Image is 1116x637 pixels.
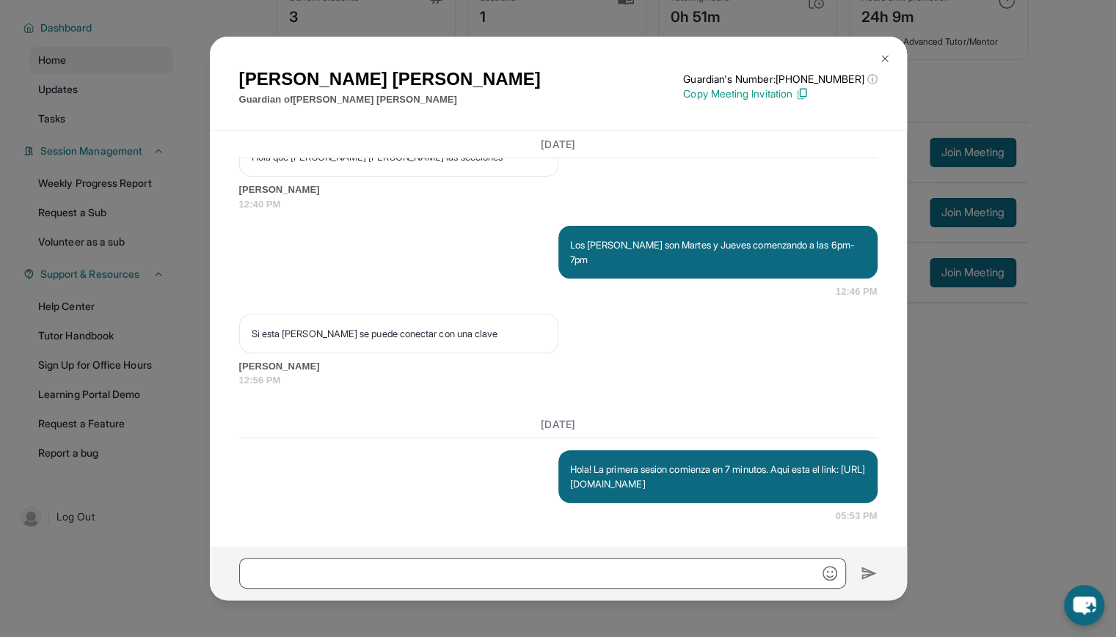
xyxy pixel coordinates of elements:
p: Guardian of [PERSON_NAME] [PERSON_NAME] [239,92,541,107]
span: 12:46 PM [836,284,878,299]
span: 12:56 PM [239,373,878,388]
button: chat-button [1064,585,1104,625]
p: Hola! La primera sesion comienza en 7 minutos. Aqui esta el link: [URL][DOMAIN_NAME] [570,462,866,491]
h1: [PERSON_NAME] [PERSON_NAME] [239,66,541,92]
p: Copy Meeting Invitation [683,86,877,101]
span: [PERSON_NAME] [239,183,878,197]
span: 12:40 PM [239,197,878,212]
h3: [DATE] [239,137,878,152]
p: Si esta [PERSON_NAME] se puede conectar con una clave [252,326,546,341]
img: Emoji [823,566,837,581]
img: Close Icon [879,53,891,65]
span: 05:53 PM [836,509,878,523]
p: Los [PERSON_NAME] son Martes y Jueves comenzando a las 6pm-7pm [570,238,866,267]
h3: [DATE] [239,417,878,432]
p: Guardian's Number: [PHONE_NUMBER] [683,72,877,86]
img: Send icon [861,564,878,582]
img: Copy Icon [795,87,809,100]
span: ⓘ [867,72,877,86]
span: [PERSON_NAME] [239,359,878,374]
